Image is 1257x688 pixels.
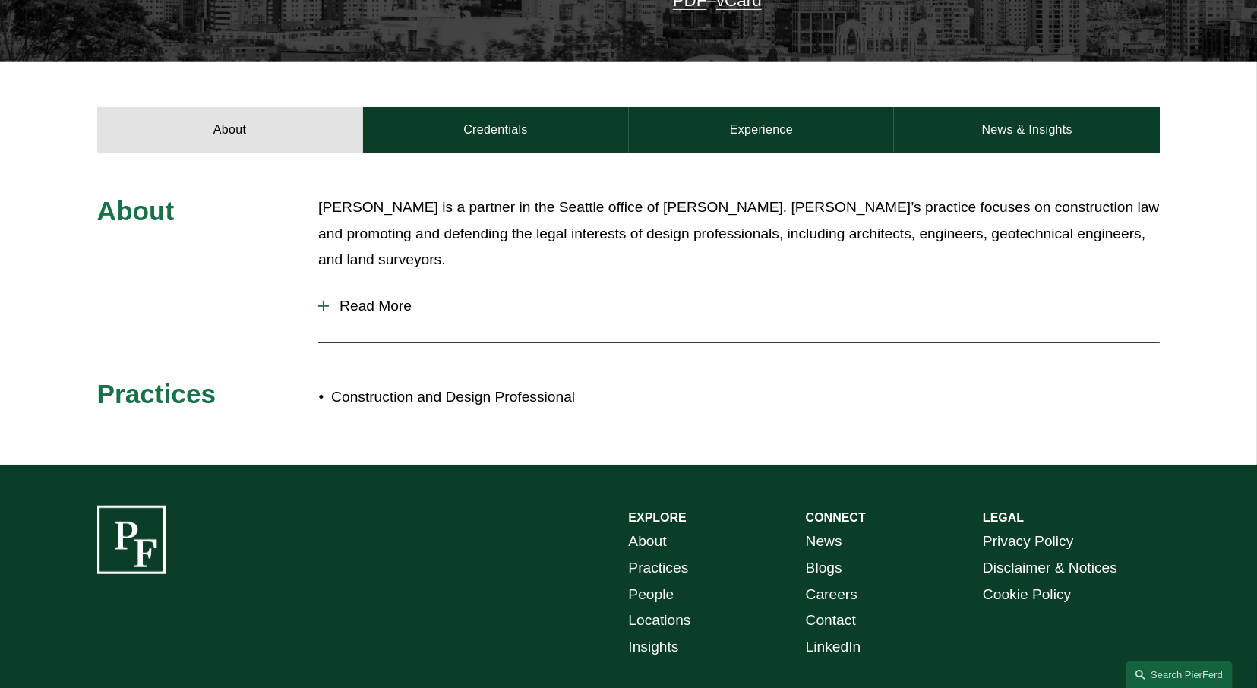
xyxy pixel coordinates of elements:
[1126,661,1233,688] a: Search this site
[806,608,856,634] a: Contact
[363,107,629,153] a: Credentials
[806,582,857,608] a: Careers
[983,529,1073,555] a: Privacy Policy
[806,634,861,661] a: LinkedIn
[894,107,1160,153] a: News & Insights
[318,286,1160,326] button: Read More
[329,298,1160,314] span: Read More
[806,511,866,524] strong: CONNECT
[983,511,1024,524] strong: LEGAL
[629,511,687,524] strong: EXPLORE
[629,582,674,608] a: People
[983,582,1071,608] a: Cookie Policy
[629,555,689,582] a: Practices
[629,529,667,555] a: About
[983,555,1117,582] a: Disclaimer & Notices
[806,555,842,582] a: Blogs
[97,196,175,226] span: About
[629,634,679,661] a: Insights
[97,107,363,153] a: About
[97,379,216,409] span: Practices
[806,529,842,555] a: News
[318,194,1160,273] p: [PERSON_NAME] is a partner in the Seattle office of [PERSON_NAME]. [PERSON_NAME]’s practice focus...
[331,384,628,411] p: Construction and Design Professional
[629,107,895,153] a: Experience
[629,608,691,634] a: Locations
